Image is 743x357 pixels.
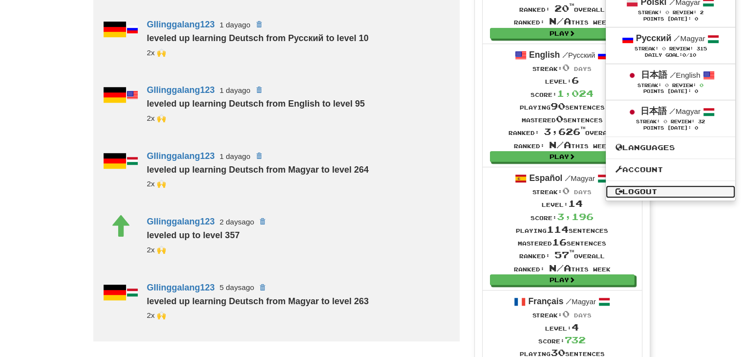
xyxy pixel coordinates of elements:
a: GIlinggalang123 [147,217,215,226]
small: English [669,71,700,79]
span: days [574,189,592,195]
small: 5 days ago [220,283,255,291]
span: / [669,70,676,79]
small: 2 days ago [220,218,255,226]
span: 732 [565,335,586,345]
strong: 日本語 [640,106,667,116]
span: Streak: [636,119,660,124]
sup: th [580,126,585,130]
span: / [669,107,676,115]
span: 3,196 [557,211,594,222]
span: 315 [696,46,706,51]
sup: th [569,3,574,6]
a: 日本語 /English Streak: 0 Review: 0 Points [DATE]: 0 [606,64,735,100]
strong: leveled up learning Deutsch from Magyar to level 264 [147,165,369,175]
small: Русский [562,51,595,59]
div: Ranked: this week [514,262,611,274]
span: 2 [700,10,703,15]
div: Mastered sentences [514,236,611,248]
span: 14 [568,198,583,209]
span: 20 [554,3,574,14]
a: 日本語 /Magyar Streak: 0 Review: 32 Points [DATE]: 0 [606,100,735,136]
span: 57 [554,249,574,260]
strong: leveled up to level 357 [147,230,240,240]
span: Review: [672,83,696,88]
div: Points [DATE]: 0 [616,125,725,132]
div: Points [DATE]: 0 [616,16,725,22]
span: Review: [669,46,693,51]
small: 1 day ago [220,152,251,160]
div: Level: [514,321,611,334]
a: Play [490,151,635,162]
span: Streak: [634,46,658,51]
strong: leveled up learning Deutsch from Русский to level 10 [147,33,369,43]
div: Level: [514,197,611,210]
div: Score: [514,210,611,223]
a: GIlinggalang123 [147,282,215,292]
span: 0 [661,45,665,51]
span: 0 [556,113,563,124]
a: Русский /Magyar Streak: 0 Review: 315 Daily Goal:0/10 [606,27,735,63]
strong: Español [529,173,562,183]
span: 0 [700,82,703,88]
span: 0 [665,9,669,15]
span: 3,626 [544,126,585,137]
span: days [574,312,592,318]
div: Streak: [509,61,616,74]
a: GIlinggalang123 [147,20,215,29]
strong: leveled up learning Deutsch from English to level 95 [147,99,365,109]
span: N/A [549,16,571,26]
span: Review: [672,10,696,15]
strong: leveled up learning Deutsch from Magyar to level 263 [147,296,369,306]
small: superwinston<br />CharmingTigress [147,114,166,122]
span: Review: [671,119,695,124]
small: superwinston<br />CharmingTigress [147,48,166,57]
span: 4 [572,322,579,333]
div: Streak: [514,184,611,197]
span: 114 [547,224,569,235]
a: Account [606,163,735,176]
span: / [674,34,680,43]
div: Ranked: overall [509,125,616,138]
div: Ranked: overall [514,248,611,261]
small: 1 day ago [220,86,251,94]
span: N/A [549,263,571,273]
small: CharmingTigress<br />superwinston [147,245,166,254]
small: Magyar [566,298,596,306]
div: Playing sentences [514,223,611,236]
span: / [562,50,568,59]
small: Magyar [674,34,705,43]
sup: th [569,249,574,253]
div: Score: [514,334,611,346]
span: N/A [549,139,571,150]
strong: 日本語 [640,70,667,80]
div: Playing sentences [509,100,616,112]
a: Languages [606,141,735,154]
span: 6 [572,75,579,86]
div: Score: [509,87,616,100]
small: CharmingTigress<br />superwinston [147,311,166,319]
span: 0 [562,62,570,73]
small: superwinston<br />CharmingTigress [147,179,166,188]
span: 0 [663,118,667,124]
small: 1 day ago [220,21,251,29]
span: / [565,174,571,182]
span: 90 [551,101,565,112]
a: Logout [606,185,735,198]
span: 0 [562,185,570,196]
span: days [574,66,592,72]
span: Streak: [637,10,661,15]
span: 0 [665,82,669,88]
div: Daily Goal: /10 [616,52,725,59]
a: GIlinggalang123 [147,85,215,95]
span: 32 [698,119,705,124]
a: GIlinggalang123 [147,151,215,161]
div: Points [DATE]: 0 [616,89,725,95]
small: Magyar [565,175,595,182]
div: Ranked: overall [507,2,617,15]
a: Play [490,28,635,39]
span: Streak: [637,83,661,88]
small: Magyar [669,107,701,115]
span: / [566,297,572,306]
div: Ranked: this week [507,15,617,27]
